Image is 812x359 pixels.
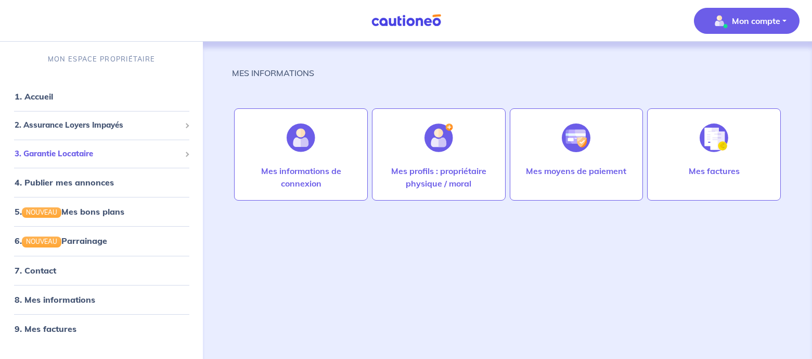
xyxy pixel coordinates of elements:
[15,265,56,276] a: 7. Contact
[4,172,199,193] div: 4. Publier mes annonces
[15,119,181,131] span: 2. Assurance Loyers Impayés
[48,54,155,64] p: MON ESPACE PROPRIÉTAIRE
[367,14,445,27] img: Cautioneo
[526,165,626,177] p: Mes moyens de paiement
[15,294,95,305] a: 8. Mes informations
[15,148,181,160] span: 3. Garantie Locataire
[562,123,590,152] img: illu_credit_card_no_anim.svg
[4,289,199,310] div: 8. Mes informations
[15,206,124,217] a: 5.NOUVEAUMes bons plans
[689,165,740,177] p: Mes factures
[424,123,453,152] img: illu_account_add.svg
[4,260,199,281] div: 7. Contact
[15,324,76,334] a: 9. Mes factures
[4,230,199,251] div: 6.NOUVEAUParrainage
[383,165,495,190] p: Mes profils : propriétaire physique / moral
[732,15,780,27] p: Mon compte
[4,115,199,135] div: 2. Assurance Loyers Impayés
[700,123,728,152] img: illu_invoice.svg
[4,86,199,107] div: 1. Accueil
[245,165,357,190] p: Mes informations de connexion
[232,67,314,79] p: MES INFORMATIONS
[694,8,800,34] button: illu_account_valid_menu.svgMon compte
[287,123,315,152] img: illu_account.svg
[4,318,199,339] div: 9. Mes factures
[4,144,199,164] div: 3. Garantie Locataire
[711,13,728,29] img: illu_account_valid_menu.svg
[15,177,114,188] a: 4. Publier mes annonces
[15,91,53,102] a: 1. Accueil
[4,201,199,222] div: 5.NOUVEAUMes bons plans
[15,236,107,246] a: 6.NOUVEAUParrainage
